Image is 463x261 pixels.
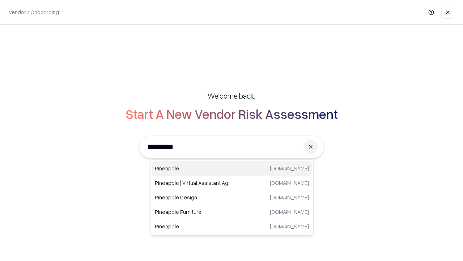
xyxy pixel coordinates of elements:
p: [DOMAIN_NAME] [270,179,309,187]
p: Pineapple Design [155,194,232,201]
p: Pineapple Furniture [155,208,232,216]
p: [DOMAIN_NAME] [270,208,309,216]
p: Pineapple [155,165,232,172]
p: [DOMAIN_NAME] [270,165,309,172]
h2: Start A New Vendor Risk Assessment [126,107,338,121]
p: Pineapple [155,223,232,230]
div: Suggestions [150,159,314,236]
p: Pineapple | Virtual Assistant Agency [155,179,232,187]
p: Vendor / Onboarding [9,8,59,16]
h5: Welcome back, [208,91,255,101]
p: [DOMAIN_NAME] [270,223,309,230]
p: [DOMAIN_NAME] [270,194,309,201]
